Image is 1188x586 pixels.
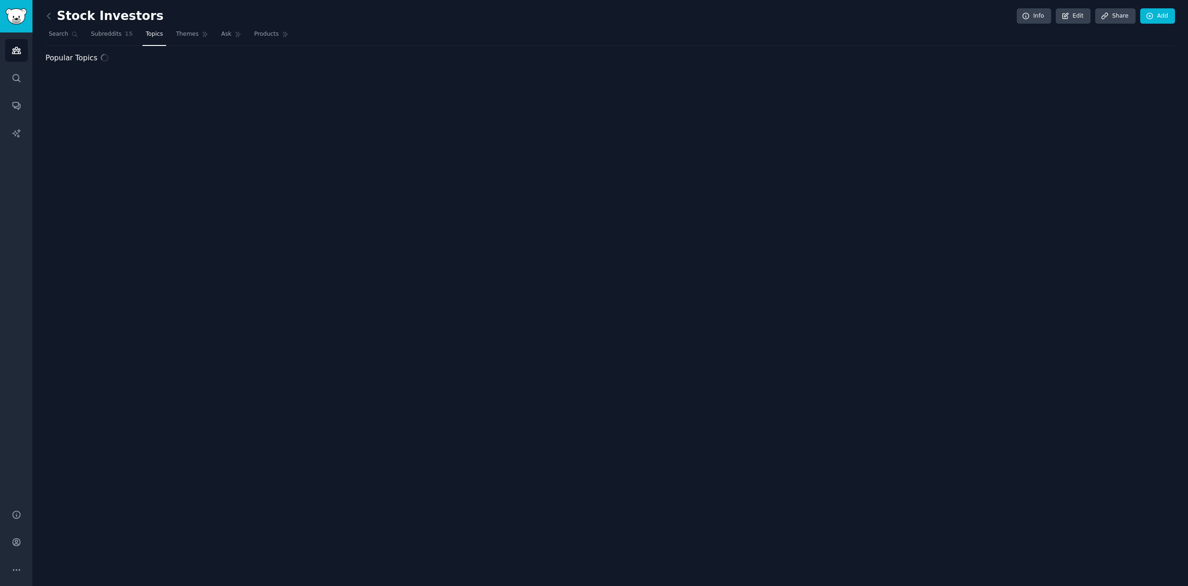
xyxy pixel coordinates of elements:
[221,30,232,39] span: Ask
[45,9,163,24] h2: Stock Investors
[146,30,163,39] span: Topics
[1095,8,1135,24] a: Share
[251,27,292,46] a: Products
[125,30,133,39] span: 15
[176,30,199,39] span: Themes
[45,27,81,46] a: Search
[218,27,245,46] a: Ask
[49,30,68,39] span: Search
[142,27,166,46] a: Topics
[91,30,122,39] span: Subreddits
[173,27,212,46] a: Themes
[88,27,136,46] a: Subreddits15
[6,8,27,25] img: GummySearch logo
[1017,8,1051,24] a: Info
[45,52,97,64] span: Popular Topics
[1140,8,1175,24] a: Add
[254,30,279,39] span: Products
[1056,8,1091,24] a: Edit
